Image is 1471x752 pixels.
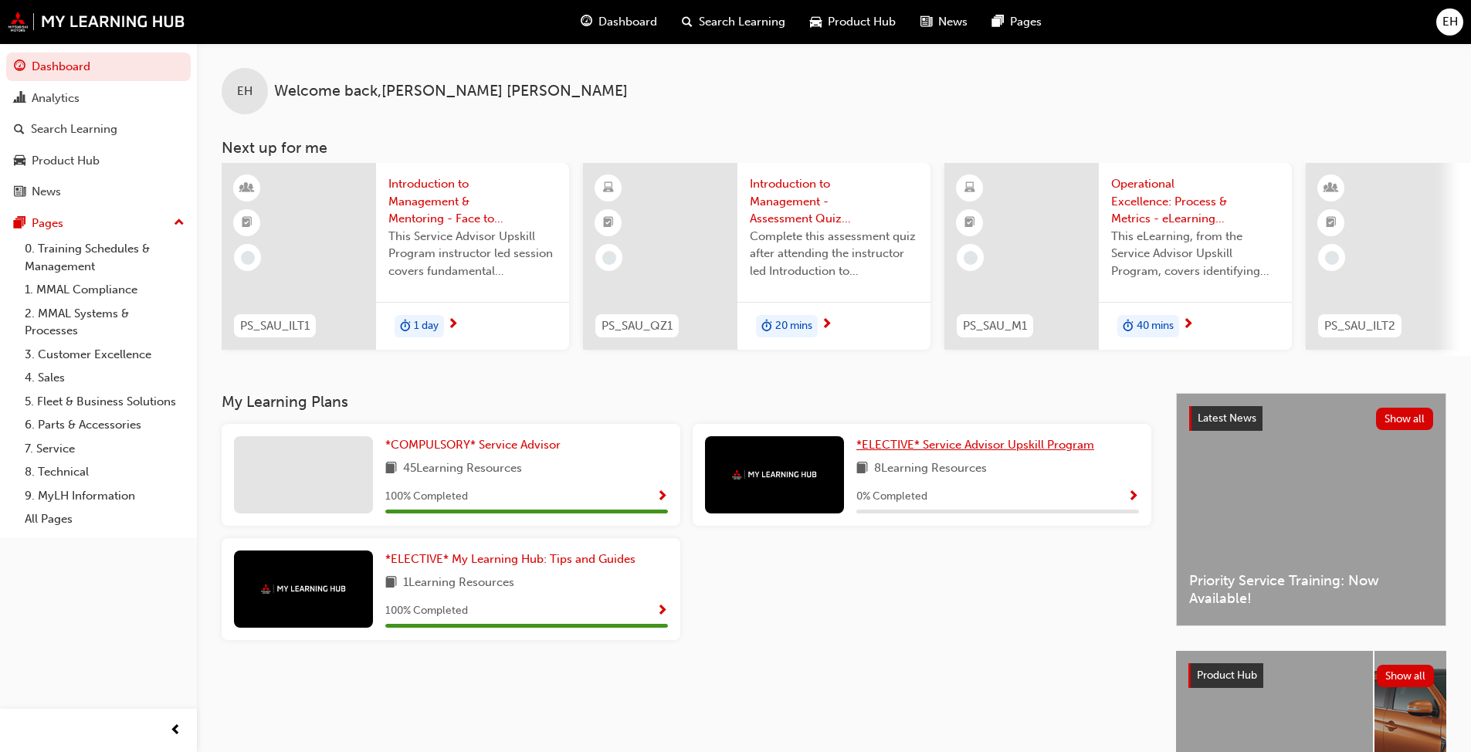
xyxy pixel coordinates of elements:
[31,120,117,138] div: Search Learning
[197,139,1471,157] h3: Next up for me
[6,53,191,81] a: Dashboard
[750,175,918,228] span: Introduction to Management - Assessment Quiz (Service Advisor Upskill Program)
[1137,317,1174,335] span: 40 mins
[237,83,253,100] span: EH
[963,317,1027,335] span: PS_SAU_M1
[19,484,191,508] a: 9. MyLH Information
[19,366,191,390] a: 4. Sales
[1377,665,1435,687] button: Show all
[19,413,191,437] a: 6. Parts & Accessories
[19,278,191,302] a: 1. MMAL Compliance
[32,90,80,107] div: Analytics
[174,213,185,233] span: up-icon
[403,459,522,479] span: 45 Learning Resources
[385,574,397,593] span: book-icon
[6,147,191,175] a: Product Hub
[1111,175,1279,228] span: Operational Excellence: Process & Metrics - eLearning Module (Service Advisor Upskill Program)
[241,251,255,265] span: learningRecordVerb_NONE-icon
[732,469,817,479] img: mmal
[1176,393,1446,626] a: Latest NewsShow allPriority Service Training: Now Available!
[19,390,191,414] a: 5. Fleet & Business Solutions
[1127,487,1139,506] button: Show Progress
[1127,490,1139,504] span: Show Progress
[385,488,468,506] span: 100 % Completed
[14,60,25,74] span: guage-icon
[1189,406,1433,431] a: Latest NewsShow all
[385,602,468,620] span: 100 % Completed
[6,115,191,144] a: Search Learning
[32,215,63,232] div: Pages
[1324,317,1395,335] span: PS_SAU_ILT2
[414,317,439,335] span: 1 day
[1010,13,1042,31] span: Pages
[14,217,25,231] span: pages-icon
[447,318,459,332] span: next-icon
[385,550,642,568] a: *ELECTIVE* My Learning Hub: Tips and Guides
[1326,213,1337,233] span: booktick-icon
[388,175,557,228] span: Introduction to Management & Mentoring - Face to Face Instructor Led Training (Service Advisor Up...
[980,6,1054,38] a: pages-iconPages
[964,178,975,198] span: learningResourceType_ELEARNING-icon
[598,13,657,31] span: Dashboard
[261,584,346,594] img: mmal
[19,343,191,367] a: 3. Customer Excellence
[6,49,191,209] button: DashboardAnalyticsSearch LearningProduct HubNews
[874,459,987,479] span: 8 Learning Resources
[1189,572,1433,607] span: Priority Service Training: Now Available!
[1188,663,1434,688] a: Product HubShow all
[821,318,832,332] span: next-icon
[798,6,908,38] a: car-iconProduct Hub
[1326,178,1337,198] span: learningResourceType_INSTRUCTOR_LED-icon
[19,507,191,531] a: All Pages
[856,488,927,506] span: 0 % Completed
[19,237,191,278] a: 0. Training Schedules & Management
[242,213,253,233] span: booktick-icon
[944,163,1292,350] a: PS_SAU_M1Operational Excellence: Process & Metrics - eLearning Module (Service Advisor Upskill Pr...
[1198,412,1256,425] span: Latest News
[583,163,930,350] a: PS_SAU_QZ1Introduction to Management - Assessment Quiz (Service Advisor Upskill Program)Complete ...
[964,213,975,233] span: booktick-icon
[750,228,918,280] span: Complete this assessment quiz after attending the instructor led Introduction to Management sessi...
[1182,318,1194,332] span: next-icon
[6,84,191,113] a: Analytics
[656,490,668,504] span: Show Progress
[568,6,669,38] a: guage-iconDashboard
[602,317,673,335] span: PS_SAU_QZ1
[938,13,968,31] span: News
[1111,228,1279,280] span: This eLearning, from the Service Advisor Upskill Program, covers identifying areas for improvemen...
[602,251,616,265] span: learningRecordVerb_NONE-icon
[242,178,253,198] span: learningResourceType_INSTRUCTOR_LED-icon
[222,393,1151,411] h3: My Learning Plans
[385,459,397,479] span: book-icon
[856,459,868,479] span: book-icon
[32,152,100,170] div: Product Hub
[603,178,614,198] span: learningResourceType_ELEARNING-icon
[1197,669,1257,682] span: Product Hub
[761,317,772,337] span: duration-icon
[8,12,185,32] img: mmal
[908,6,980,38] a: news-iconNews
[385,436,567,454] a: *COMPULSORY* Service Advisor
[1325,251,1339,265] span: learningRecordVerb_NONE-icon
[1442,13,1458,31] span: EH
[656,487,668,506] button: Show Progress
[19,460,191,484] a: 8. Technical
[992,12,1004,32] span: pages-icon
[385,552,636,566] span: *ELECTIVE* My Learning Hub: Tips and Guides
[170,721,181,740] span: prev-icon
[669,6,798,38] a: search-iconSearch Learning
[6,209,191,238] button: Pages
[388,228,557,280] span: This Service Advisor Upskill Program instructor led session covers fundamental management styles ...
[240,317,310,335] span: PS_SAU_ILT1
[656,605,668,618] span: Show Progress
[385,438,561,452] span: *COMPULSORY* Service Advisor
[775,317,812,335] span: 20 mins
[920,12,932,32] span: news-icon
[6,178,191,206] a: News
[964,251,978,265] span: learningRecordVerb_NONE-icon
[274,83,628,100] span: Welcome back , [PERSON_NAME] [PERSON_NAME]
[856,436,1100,454] a: *ELECTIVE* Service Advisor Upskill Program
[603,213,614,233] span: booktick-icon
[656,601,668,621] button: Show Progress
